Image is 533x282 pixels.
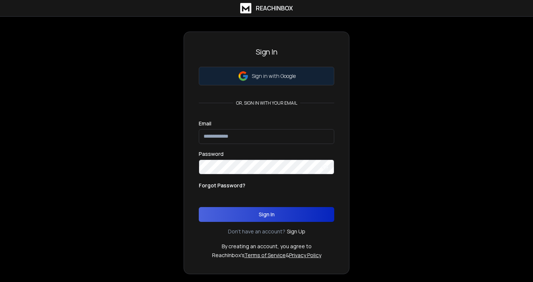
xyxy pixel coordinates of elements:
[228,228,285,235] p: Don't have an account?
[212,252,321,259] p: ReachInbox's &
[222,243,312,250] p: By creating an account, you agree to
[256,4,293,13] h1: ReachInbox
[199,151,224,157] label: Password
[252,72,296,80] p: Sign in with Google
[244,252,286,259] a: Terms of Service
[289,252,321,259] a: Privacy Policy
[199,207,334,222] button: Sign In
[233,100,300,106] p: or, sign in with your email
[287,228,305,235] a: Sign Up
[199,182,245,189] p: Forgot Password?
[199,121,211,126] label: Email
[199,67,334,85] button: Sign in with Google
[240,3,251,13] img: logo
[240,3,293,13] a: ReachInbox
[199,47,334,57] h3: Sign In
